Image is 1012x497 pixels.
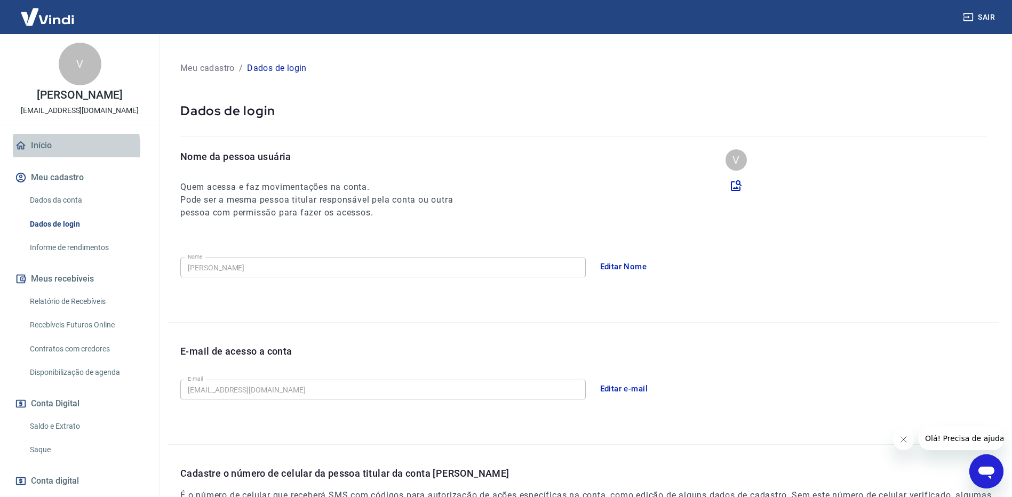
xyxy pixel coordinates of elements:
[13,1,82,33] img: Vindi
[188,375,203,383] label: E-mail
[180,181,473,194] h6: Quem acessa e faz movimentações na conta.
[26,314,147,336] a: Recebíveis Futuros Online
[26,189,147,211] a: Dados da conta
[726,149,747,171] div: V
[13,392,147,415] button: Conta Digital
[180,62,235,75] p: Meu cadastro
[594,378,654,400] button: Editar e-mail
[180,466,999,480] p: Cadastre o número de celular da pessoa titular da conta [PERSON_NAME]
[247,62,307,75] p: Dados de login
[13,267,147,291] button: Meus recebíveis
[13,469,147,493] a: Conta digital
[893,429,914,450] iframe: Fechar mensagem
[26,213,147,235] a: Dados de login
[26,291,147,312] a: Relatório de Recebíveis
[13,134,147,157] a: Início
[180,194,473,219] h6: Pode ser a mesma pessoa titular responsável pela conta ou outra pessoa com permissão para fazer o...
[180,344,292,358] p: E-mail de acesso a conta
[21,105,139,116] p: [EMAIL_ADDRESS][DOMAIN_NAME]
[13,166,147,189] button: Meu cadastro
[26,362,147,383] a: Disponibilização de agenda
[31,474,79,488] span: Conta digital
[180,102,986,119] p: Dados de login
[239,62,243,75] p: /
[6,7,90,16] span: Olá! Precisa de ajuda?
[26,439,147,461] a: Saque
[969,454,1003,488] iframe: Botão para abrir a janela de mensagens
[26,237,147,259] a: Informe de rendimentos
[26,415,147,437] a: Saldo e Extrato
[919,427,1003,450] iframe: Mensagem da empresa
[961,7,999,27] button: Sair
[59,43,101,85] div: V
[188,253,203,261] label: Nome
[180,149,473,164] p: Nome da pessoa usuária
[37,90,122,101] p: [PERSON_NAME]
[594,255,653,278] button: Editar Nome
[26,338,147,360] a: Contratos com credores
